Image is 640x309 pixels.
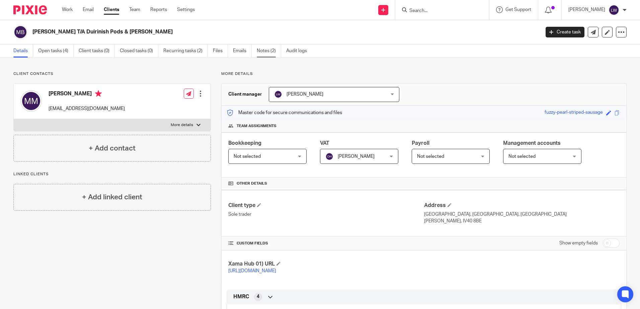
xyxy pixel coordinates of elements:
[32,28,435,35] h2: [PERSON_NAME] T/A Duirinish Pods & [PERSON_NAME]
[228,269,276,273] a: [URL][DOMAIN_NAME]
[287,92,323,97] span: [PERSON_NAME]
[546,27,584,37] a: Create task
[286,44,312,58] a: Audit logs
[257,293,259,300] span: 4
[228,91,262,98] h3: Client manager
[237,181,267,186] span: Other details
[95,90,102,97] i: Primary
[13,25,27,39] img: svg%3E
[13,44,33,58] a: Details
[559,240,598,246] label: Show empty fields
[177,6,195,13] a: Settings
[234,154,261,159] span: Not selected
[13,71,211,77] p: Client contacts
[237,123,276,129] span: Team assignments
[274,90,282,98] img: svg%3E
[20,90,42,112] img: svg%3E
[228,202,424,209] h4: Client type
[338,154,375,159] span: [PERSON_NAME]
[545,109,603,117] div: fuzzy-pearl-striped-sausage
[233,293,249,300] span: HMRC
[13,172,211,177] p: Linked clients
[89,143,136,153] h4: + Add contact
[503,140,561,146] span: Management accounts
[38,44,74,58] a: Open tasks (4)
[417,154,444,159] span: Not selected
[171,122,193,128] p: More details
[79,44,115,58] a: Client tasks (0)
[568,6,605,13] p: [PERSON_NAME]
[424,218,620,224] p: [PERSON_NAME], IV40 8BE
[13,5,47,14] img: Pixie
[409,8,469,14] input: Search
[82,192,142,202] h4: + Add linked client
[228,140,261,146] span: Bookkeeping
[508,154,536,159] span: Not selected
[233,44,252,58] a: Emails
[129,6,140,13] a: Team
[163,44,208,58] a: Recurring tasks (2)
[424,202,620,209] h4: Address
[150,6,167,13] a: Reports
[505,7,531,12] span: Get Support
[228,241,424,246] h4: CUSTOM FIELDS
[228,261,424,268] h4: Xama Hub 01) URL
[104,6,119,13] a: Clients
[609,5,619,15] img: svg%3E
[325,152,333,161] img: svg%3E
[49,105,125,112] p: [EMAIL_ADDRESS][DOMAIN_NAME]
[62,6,73,13] a: Work
[424,211,620,218] p: [GEOGRAPHIC_DATA], [GEOGRAPHIC_DATA], [GEOGRAPHIC_DATA]
[228,211,424,218] p: Sole trader
[213,44,228,58] a: Files
[120,44,158,58] a: Closed tasks (0)
[412,140,429,146] span: Payroll
[320,140,329,146] span: VAT
[257,44,281,58] a: Notes (2)
[221,71,627,77] p: More details
[49,90,125,99] h4: [PERSON_NAME]
[83,6,94,13] a: Email
[227,109,342,116] p: Master code for secure communications and files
